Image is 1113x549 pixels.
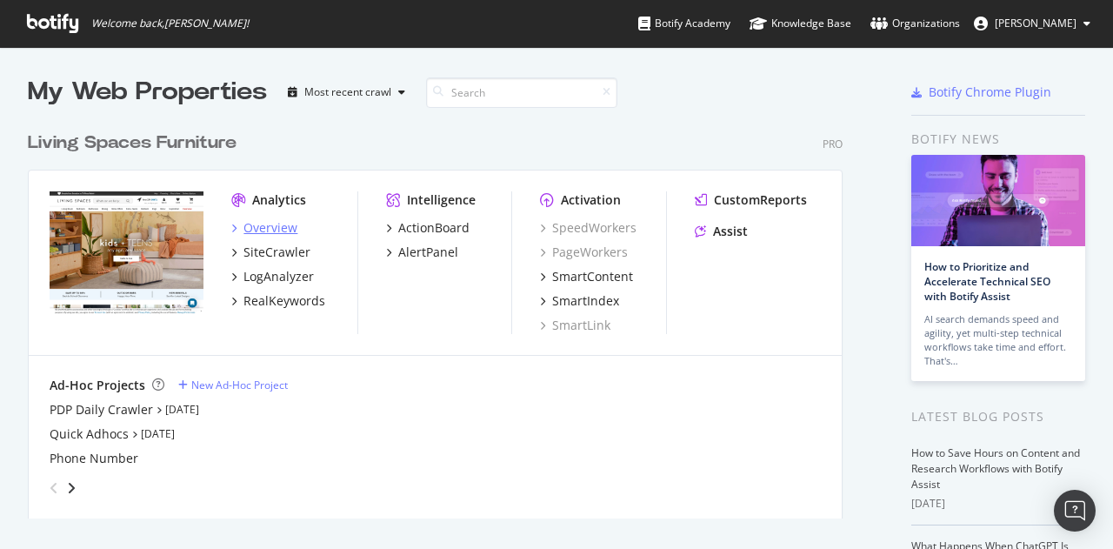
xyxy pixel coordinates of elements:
[231,244,310,261] a: SiteCrawler
[540,219,636,237] a: SpeedWorkers
[231,219,297,237] a: Overview
[540,244,628,261] a: PageWorkers
[924,312,1072,368] div: AI search demands speed and agility, yet multi-step technical workflows take time and effort. Tha...
[165,402,199,417] a: [DATE]
[929,84,1051,101] div: Botify Chrome Plugin
[911,496,1085,512] div: [DATE]
[191,378,288,392] div: New Ad-Hoc Project
[231,292,325,310] a: RealKeywords
[386,244,458,261] a: AlertPanel
[43,474,65,502] div: angle-left
[28,131,243,156] a: Living Spaces Furniture
[178,378,288,392] a: New Ad-Hoc Project
[28,131,237,156] div: Living Spaces Furniture
[141,426,175,441] a: [DATE]
[243,219,297,237] div: Overview
[695,223,748,240] a: Assist
[398,244,458,261] div: AlertPanel
[750,15,851,32] div: Knowledge Base
[426,77,617,108] input: Search
[91,17,249,30] span: Welcome back, [PERSON_NAME] !
[65,479,77,497] div: angle-right
[398,219,470,237] div: ActionBoard
[870,15,960,32] div: Organizations
[552,268,633,285] div: SmartContent
[243,244,310,261] div: SiteCrawler
[50,377,145,394] div: Ad-Hoc Projects
[281,78,412,106] button: Most recent crawl
[1054,490,1096,532] div: Open Intercom Messenger
[911,130,1085,149] div: Botify news
[304,87,391,97] div: Most recent crawl
[540,317,610,334] a: SmartLink
[695,191,807,209] a: CustomReports
[995,16,1076,30] span: Svetlana Li
[924,259,1050,304] a: How to Prioritize and Accelerate Technical SEO with Botify Assist
[713,223,748,240] div: Assist
[911,407,1085,426] div: Latest Blog Posts
[50,401,153,418] a: PDP Daily Crawler
[50,450,138,467] a: Phone Number
[714,191,807,209] div: CustomReports
[50,425,129,443] a: Quick Adhocs
[407,191,476,209] div: Intelligence
[243,268,314,285] div: LogAnalyzer
[911,84,1051,101] a: Botify Chrome Plugin
[552,292,619,310] div: SmartIndex
[28,110,856,519] div: grid
[540,268,633,285] a: SmartContent
[252,191,306,209] div: Analytics
[823,137,843,151] div: Pro
[50,191,203,315] img: livingspaces.com
[540,292,619,310] a: SmartIndex
[28,75,267,110] div: My Web Properties
[911,155,1085,246] img: How to Prioritize and Accelerate Technical SEO with Botify Assist
[386,219,470,237] a: ActionBoard
[243,292,325,310] div: RealKeywords
[911,445,1080,492] a: How to Save Hours on Content and Research Workflows with Botify Assist
[231,268,314,285] a: LogAnalyzer
[960,10,1104,37] button: [PERSON_NAME]
[561,191,621,209] div: Activation
[638,15,730,32] div: Botify Academy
